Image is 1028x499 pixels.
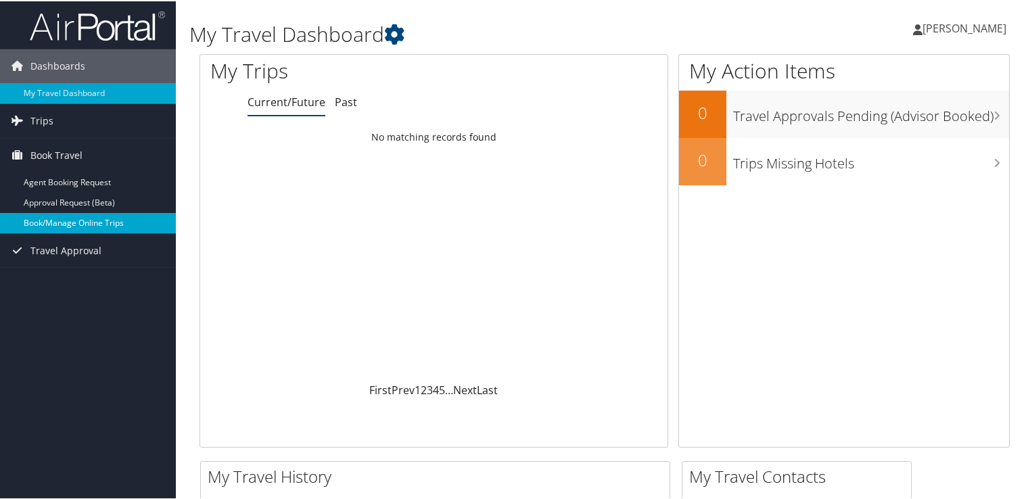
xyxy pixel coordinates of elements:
[477,381,498,396] a: Last
[679,100,726,123] h2: 0
[433,381,439,396] a: 4
[335,93,357,108] a: Past
[248,93,325,108] a: Current/Future
[369,381,392,396] a: First
[392,381,415,396] a: Prev
[427,381,433,396] a: 3
[415,381,421,396] a: 1
[30,103,53,137] span: Trips
[689,464,911,487] h2: My Travel Contacts
[200,124,668,148] td: No matching records found
[679,55,1009,84] h1: My Action Items
[453,381,477,396] a: Next
[30,9,165,41] img: airportal-logo.png
[189,19,743,47] h1: My Travel Dashboard
[679,137,1009,184] a: 0Trips Missing Hotels
[913,7,1020,47] a: [PERSON_NAME]
[733,146,1009,172] h3: Trips Missing Hotels
[421,381,427,396] a: 2
[30,137,83,171] span: Book Travel
[733,99,1009,124] h3: Travel Approvals Pending (Advisor Booked)
[30,48,85,82] span: Dashboards
[679,147,726,170] h2: 0
[922,20,1006,34] span: [PERSON_NAME]
[679,89,1009,137] a: 0Travel Approvals Pending (Advisor Booked)
[30,233,101,266] span: Travel Approval
[210,55,463,84] h1: My Trips
[439,381,445,396] a: 5
[208,464,670,487] h2: My Travel History
[445,381,453,396] span: …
